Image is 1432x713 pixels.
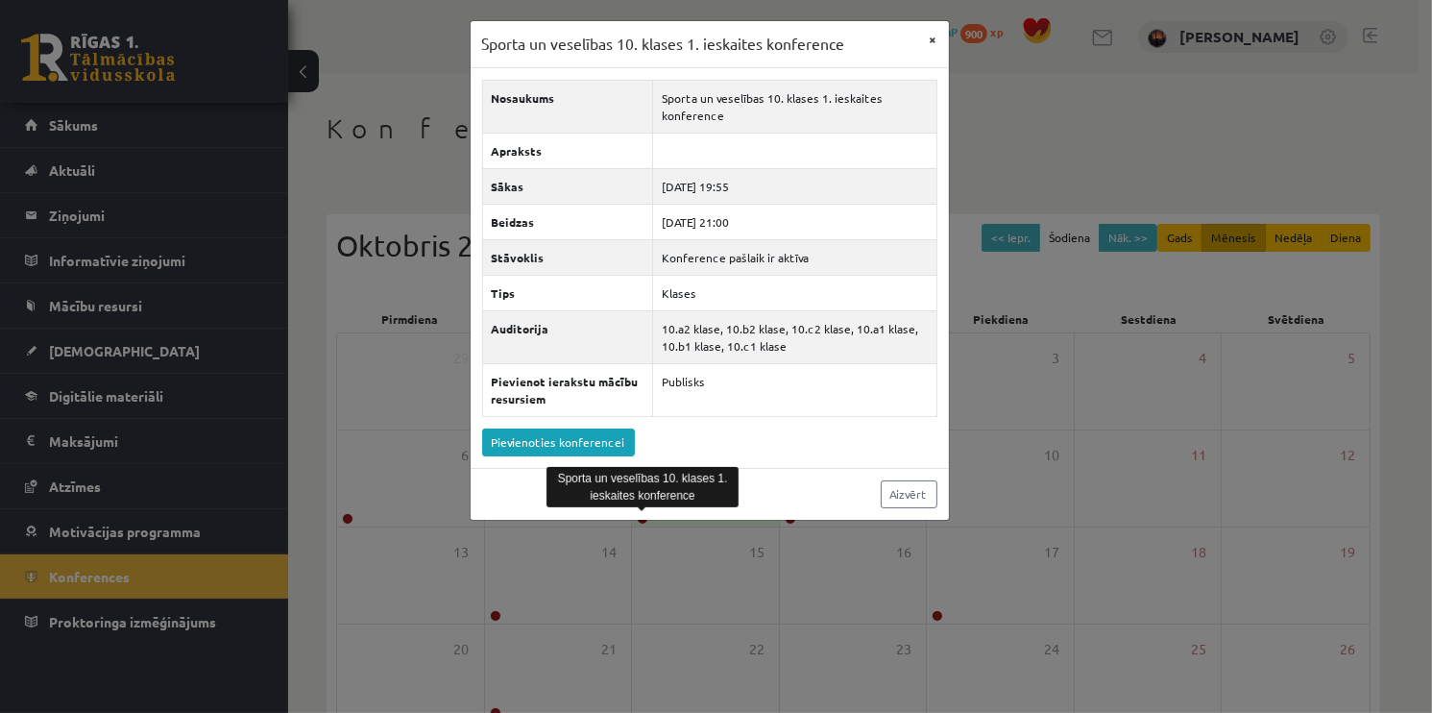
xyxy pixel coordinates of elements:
[881,480,937,508] a: Aizvērt
[482,33,845,56] h3: Sporta un veselības 10. klases 1. ieskaites konference
[482,204,652,239] th: Beidzas
[482,310,652,363] th: Auditorija
[482,80,652,133] th: Nosaukums
[652,363,936,416] td: Publisks
[652,168,936,204] td: [DATE] 19:55
[482,168,652,204] th: Sākas
[482,429,635,456] a: Pievienoties konferencei
[652,80,936,133] td: Sporta un veselības 10. klases 1. ieskaites konference
[918,21,949,58] button: ×
[546,467,739,507] div: Sporta un veselības 10. klases 1. ieskaites konference
[482,133,652,168] th: Apraksts
[482,275,652,310] th: Tips
[652,239,936,275] td: Konference pašlaik ir aktīva
[652,204,936,239] td: [DATE] 21:00
[482,239,652,275] th: Stāvoklis
[482,363,652,416] th: Pievienot ierakstu mācību resursiem
[652,310,936,363] td: 10.a2 klase, 10.b2 klase, 10.c2 klase, 10.a1 klase, 10.b1 klase, 10.c1 klase
[652,275,936,310] td: Klases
